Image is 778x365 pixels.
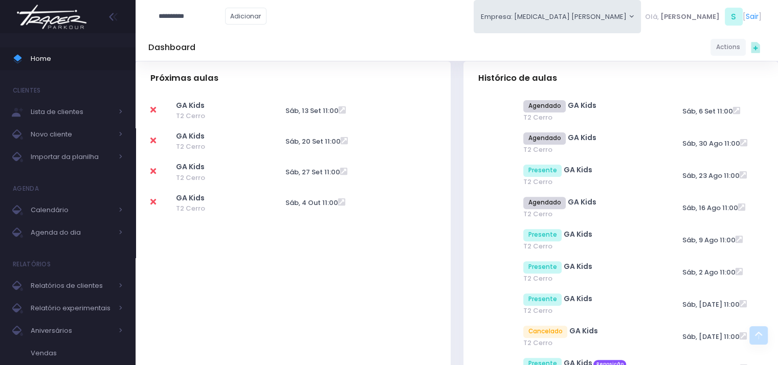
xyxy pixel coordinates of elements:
[285,106,339,116] span: Sáb, 13 Set 11:00
[645,12,659,22] span: Olá,
[746,11,759,22] a: Sair
[563,229,592,239] a: GA Kids
[523,229,562,241] span: Presente
[725,8,743,26] span: S
[523,100,566,112] span: Agendado
[225,8,267,25] a: Adicionar
[285,167,340,177] span: Sáb, 27 Set 11:00
[176,100,205,110] a: GA Kids
[176,203,252,214] span: T2 Cerro
[523,112,660,123] span: T2 Cerro
[148,42,195,53] h5: Dashboard
[567,132,596,143] a: GA Kids
[682,139,740,148] span: Sáb, 30 Ago 11:00
[682,267,736,277] span: Sáb, 2 Ago 11:00
[682,332,740,341] span: Sáb, [DATE] 11:00
[31,150,113,164] span: Importar da planilha
[523,132,566,145] span: Agendado
[523,306,660,316] span: T2 Cerro
[523,241,660,252] span: T2 Cerro
[31,279,113,292] span: Relatórios de clientes
[523,293,562,306] span: Presente
[31,302,113,315] span: Relatório experimentais
[478,73,557,83] span: Histórico de aulas
[31,226,113,239] span: Agenda do dia
[523,326,568,338] span: Cancelado
[682,106,733,116] span: Sáb, 6 Set 11:00
[176,193,205,203] a: GA Kids
[682,171,740,180] span: Sáb, 23 Ago 11:00
[176,173,252,183] span: T2 Cerro
[31,128,113,141] span: Novo cliente
[523,177,660,187] span: T2 Cerro
[176,142,252,152] span: T2 Cerro
[660,12,720,22] span: [PERSON_NAME]
[682,300,740,309] span: Sáb, [DATE] 11:00
[563,261,592,271] a: GA Kids
[682,235,736,245] span: Sáb, 9 Ago 11:00
[176,111,252,121] span: T2 Cerro
[31,347,123,360] span: Vendas
[563,293,592,304] a: GA Kids
[563,165,592,175] a: GA Kids
[567,197,596,207] a: GA Kids
[285,136,341,146] span: Sáb, 20 Set 11:00
[176,162,205,172] a: GA Kids
[13,80,40,101] h4: Clientes
[569,326,597,336] a: GA Kids
[31,52,123,65] span: Home
[523,273,660,284] span: T2 Cerro
[13,254,51,275] h4: Relatórios
[641,5,765,28] div: [ ]
[523,209,660,219] span: T2 Cerro
[31,203,113,217] span: Calendário
[13,178,39,199] h4: Agenda
[523,197,566,209] span: Agendado
[567,100,596,110] a: GA Kids
[523,145,660,155] span: T2 Cerro
[150,73,218,83] span: Próximas aulas
[523,338,660,348] span: T2 Cerro
[31,105,113,119] span: Lista de clientes
[523,165,562,177] span: Presente
[710,39,746,56] a: Actions
[285,198,338,208] span: Sáb, 4 Out 11:00
[176,131,205,141] a: GA Kids
[682,203,738,213] span: Sáb, 16 Ago 11:00
[31,324,113,337] span: Aniversários
[523,261,562,273] span: Presente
